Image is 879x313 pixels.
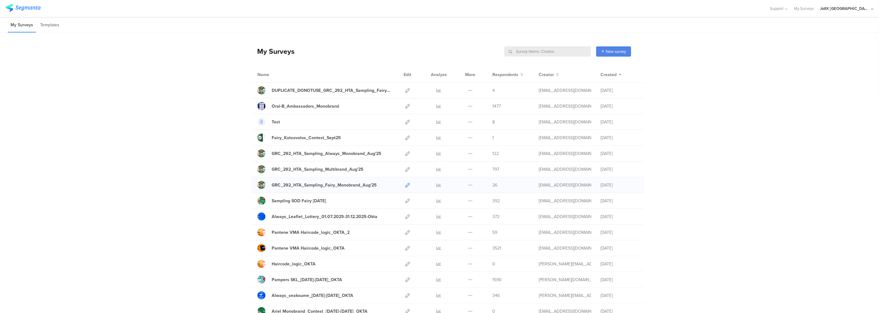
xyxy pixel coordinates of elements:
div: Pantene VMA Haircode_logic_OKTA [272,245,345,251]
div: [DATE] [601,166,638,173]
div: betbeder.mb@pg.com [539,135,591,141]
li: Templates [37,18,62,32]
div: arvanitis.a@pg.com [539,292,591,299]
span: 392 [492,198,500,204]
div: Fairy_Kotsovolos_Contest_Sept25 [272,135,341,141]
a: Fairy_Kotsovolos_Contest_Sept25 [257,134,341,142]
div: Sampling SOD Fairy Aug'25 [272,198,326,204]
div: betbeder.mb@pg.com [539,213,591,220]
div: gheorghe.a.4@pg.com [539,87,591,94]
a: GRC_292_HTA_Sampling_Always_Monobrand_Aug'25 [257,149,381,157]
a: Always_seakoume_[DATE]-[DATE]_OKTA [257,291,353,299]
div: gheorghe.a.4@pg.com [539,182,591,188]
a: GRC_292_HTA_Sampling_Fairy_Monobrand_Aug'25 [257,181,377,189]
button: Created [601,71,622,78]
div: [DATE] [601,135,638,141]
a: Haircode_logic_OKTA [257,260,316,268]
div: [DATE] [601,213,638,220]
a: Pantene VMA Haircode_logic_OKTA [257,244,345,252]
span: 1590 [492,277,502,283]
div: baroutis.db@pg.com [539,245,591,251]
div: [DATE] [601,150,638,157]
div: gheorghe.a.4@pg.com [539,166,591,173]
span: Support [770,6,784,11]
div: DUPLICATE_DONOTUSE_GRC_292_HTA_Sampling_Fairy_Monobrand_Aug'25 [272,87,392,94]
div: gheorghe.a.4@pg.com [539,150,591,157]
div: Haircode_logic_OKTA [272,261,316,267]
div: Analyze [430,67,448,82]
div: Name [257,71,295,78]
span: 59 [492,229,497,236]
div: Edit [401,67,414,82]
div: arvanitis.a@pg.com [539,261,591,267]
div: [DATE] [601,277,638,283]
a: Pantene VMA Haircode_logic_OKTA_2 [257,228,350,236]
div: [DATE] [601,229,638,236]
div: Pantene VMA Haircode_logic_OKTA_2 [272,229,350,236]
div: Always_Leaflet_Lottery_01.07.2025-31.12.2025-Okta [272,213,377,220]
img: segmanta logo [6,4,40,12]
div: support@segmanta.com [539,119,591,125]
span: 372 [492,213,499,220]
div: [DATE] [601,182,638,188]
span: 1477 [492,103,501,109]
span: Creator [539,71,554,78]
div: [DATE] [601,198,638,204]
div: [DATE] [601,103,638,109]
div: More [464,67,477,82]
a: DUPLICATE_DONOTUSE_GRC_292_HTA_Sampling_Fairy_Monobrand_Aug'25 [257,86,392,94]
a: GRC_292_HTA_Sampling_Multibrand_Aug'25 [257,165,363,173]
li: My Surveys [8,18,36,32]
div: [DATE] [601,245,638,251]
span: New survey [606,49,626,54]
div: nikolopoulos.j@pg.com [539,103,591,109]
span: 1 [492,135,494,141]
div: Oral-B_Ambassadors_Monobrand [272,103,339,109]
a: Pampers SKL_[DATE]-[DATE]_OKTA [257,276,342,284]
a: Oral-B_Ambassadors_Monobrand [257,102,339,110]
span: 0 [492,261,495,267]
a: Sampling SOD Fairy [DATE] [257,197,326,205]
div: My Surveys [251,46,295,57]
a: Test [257,118,280,126]
span: 346 [492,292,500,299]
div: JoltX [GEOGRAPHIC_DATA] [820,6,869,11]
div: GRC_292_HTA_Sampling_Always_Monobrand_Aug'25 [272,150,381,157]
span: 3521 [492,245,501,251]
span: 4 [492,87,495,94]
span: 8 [492,119,495,125]
span: Created [601,71,617,78]
div: baroutis.db@pg.com [539,229,591,236]
input: Survey Name, Creator... [504,46,591,57]
div: GRC_292_HTA_Sampling_Multibrand_Aug'25 [272,166,363,173]
div: gheorghe.a.4@pg.com [539,198,591,204]
button: Creator [539,71,559,78]
span: 26 [492,182,497,188]
span: 797 [492,166,499,173]
a: Always_Leaflet_Lottery_01.07.2025-31.12.2025-Okta [257,212,377,221]
span: Respondents [492,71,518,78]
div: [DATE] [601,292,638,299]
div: [DATE] [601,261,638,267]
div: GRC_292_HTA_Sampling_Fairy_Monobrand_Aug'25 [272,182,377,188]
div: [DATE] [601,119,638,125]
div: skora.es@pg.com [539,277,591,283]
div: Test [272,119,280,125]
div: [DATE] [601,87,638,94]
div: Pampers SKL_8May25-21May25_OKTA [272,277,342,283]
div: Always_seakoume_03May25-30June25_OKTA [272,292,353,299]
button: Respondents [492,71,523,78]
span: 122 [492,150,499,157]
